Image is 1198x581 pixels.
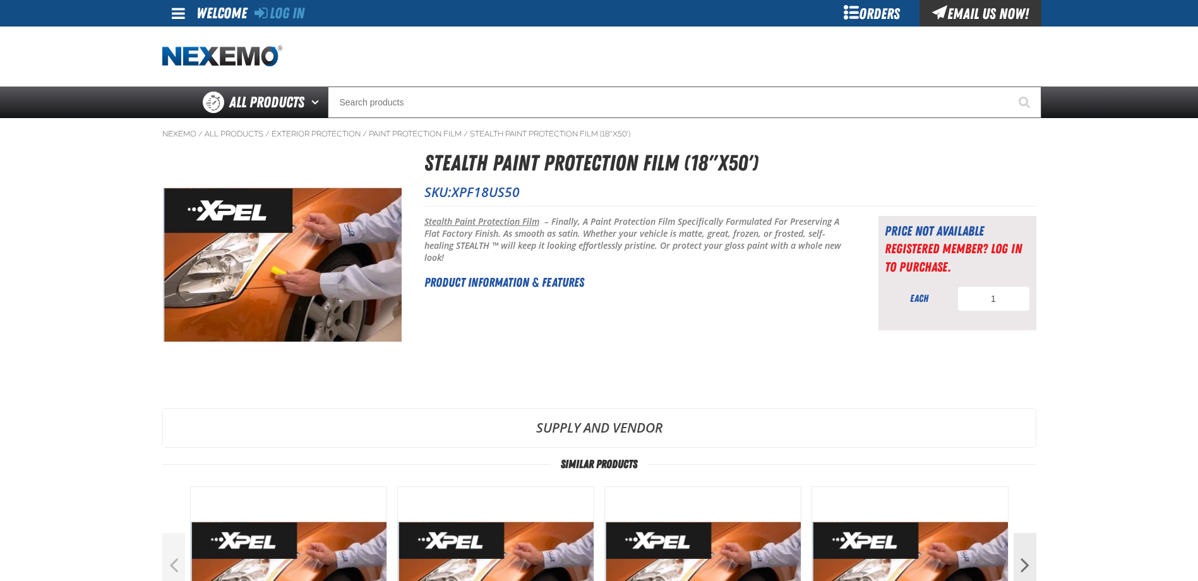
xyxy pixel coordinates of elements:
span: / [362,129,367,139]
a: Nexemo [162,129,196,139]
input: Product Quantity [957,286,1030,311]
a: Home [162,45,282,68]
u: Stealth Paint Protection Film [424,215,539,227]
img: Nexemo logo [162,45,282,68]
a: Exterior Protection [272,129,361,139]
a: Stealth Paint Protection Film (18"x50') [470,129,630,139]
h1: Stealth Paint Protection Film (18"x50') [424,147,1036,180]
a: All Products [205,129,263,139]
span: / [265,129,270,139]
div: Price not available [885,222,1030,240]
span: Similar Products [551,458,647,470]
span: XPF18US50 [452,183,520,201]
nav: Breadcrumbs [162,129,1036,139]
button: Open All Products pages [307,87,328,118]
p: – Finally, A Paint Protection Film Specifically Formulated For Preserving A Flat Factory Finish. ... [424,216,847,264]
span: All Products [229,91,304,114]
img: Stealth Paint Protection Film (18"x50') [163,188,402,342]
a: Registered Member? Log In to purchase. [885,241,1022,274]
a: Supply and Vendor [163,409,1036,446]
input: Search [328,87,1041,118]
h2: Product Information & Features [424,273,847,292]
p: SKU: [424,183,1036,201]
a: Log In [255,4,304,22]
span: / [464,129,468,139]
button: Start Searching [1010,87,1041,118]
a: Paint Protection Film [369,129,462,139]
div: each [885,292,954,306]
span: / [198,129,203,139]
